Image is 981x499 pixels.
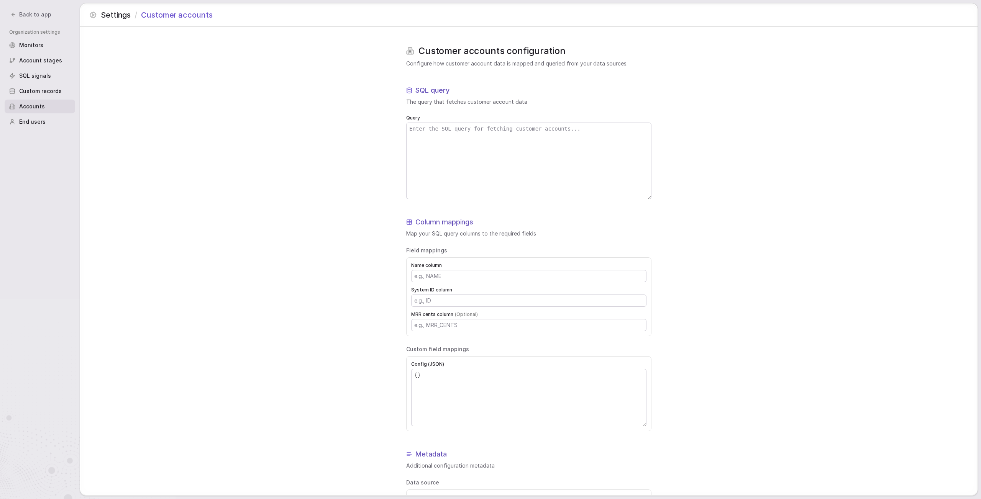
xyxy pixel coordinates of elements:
h1: Metadata [415,450,447,459]
a: Account stages [5,54,75,67]
h1: Customer accounts configuration [418,45,565,57]
span: Name column [411,262,646,268]
span: Organization settings [9,29,75,35]
span: Config (JSON) [411,361,646,367]
span: / [135,10,137,20]
span: Map your SQL query columns to the required fields [406,230,651,237]
span: The query that fetches customer account data [406,98,651,106]
a: Custom records [5,84,75,98]
input: e.g., ID [412,295,646,306]
span: Custom field mappings [406,345,651,353]
a: Monitors [5,38,75,52]
span: Customer accounts [141,10,212,20]
a: Accounts [5,100,75,113]
span: SQL signals [19,72,51,80]
span: Configure how customer account data is mapped and queried from your data sources. [406,60,651,67]
a: SQL signals [5,69,75,83]
span: Field mappings [406,247,651,254]
span: Additional configuration metadata [406,462,651,470]
span: MRR cents column [411,311,646,317]
span: (Optional) [455,311,478,317]
a: End users [5,115,75,129]
span: End users [19,118,46,126]
span: Account stages [19,57,62,64]
h1: Column mappings [415,218,473,227]
input: e.g., NAME [412,270,646,282]
span: Query [406,115,651,121]
span: System ID column [411,287,646,293]
span: Back to app [19,11,51,18]
input: e.g., MRR_CENTS [412,319,646,331]
span: Settings [101,10,131,20]
span: Custom records [19,87,62,95]
span: Data source [406,479,651,486]
span: Monitors [19,41,43,49]
span: Accounts [19,103,45,110]
button: Back to app [6,9,56,20]
textarea: {} [412,369,646,426]
h1: SQL query [415,86,449,95]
